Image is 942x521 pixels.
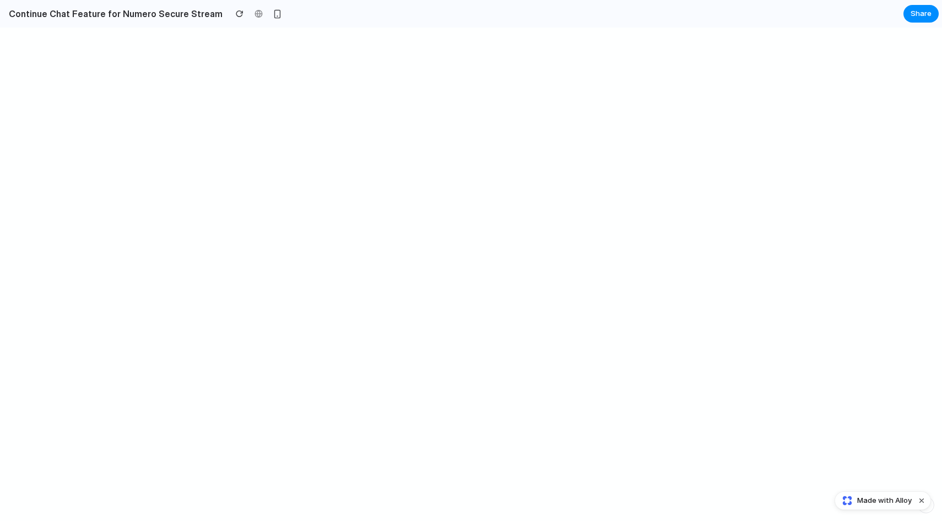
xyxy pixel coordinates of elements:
button: Share [903,5,939,23]
span: Made with Alloy [857,495,912,506]
button: Dismiss watermark [915,494,928,507]
span: Share [911,8,932,19]
h2: Continue Chat Feature for Numero Secure Stream [4,7,223,20]
a: Made with Alloy [835,495,913,506]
